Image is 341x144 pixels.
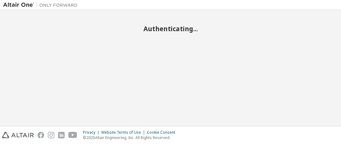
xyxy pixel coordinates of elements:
div: Privacy [83,130,101,135]
img: instagram.svg [48,132,54,138]
img: youtube.svg [68,132,77,138]
div: Cookie Consent [147,130,179,135]
img: altair_logo.svg [2,132,34,138]
p: © 2025 Altair Engineering, Inc. All Rights Reserved. [83,135,179,140]
div: Website Terms of Use [101,130,147,135]
img: facebook.svg [38,132,44,138]
img: Altair One [3,2,81,8]
img: linkedin.svg [58,132,65,138]
h2: Authenticating... [3,25,338,33]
